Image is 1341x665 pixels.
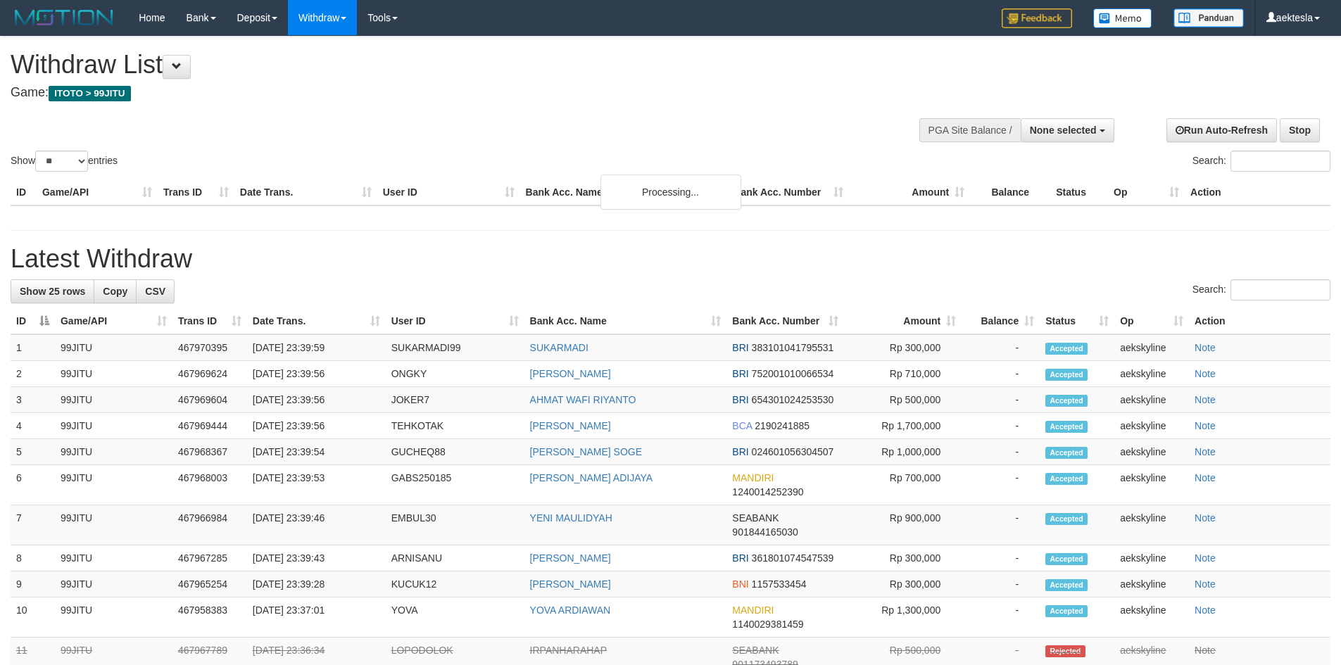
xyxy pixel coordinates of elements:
[172,465,247,505] td: 467968003
[732,368,748,379] span: BRI
[386,597,524,638] td: YOVA
[849,179,970,205] th: Amount
[247,505,386,545] td: [DATE] 23:39:46
[962,571,1040,597] td: -
[11,361,55,387] td: 2
[844,361,962,387] td: Rp 710,000
[11,387,55,413] td: 3
[386,308,524,334] th: User ID: activate to sort column ascending
[35,151,88,172] select: Showentries
[1192,151,1330,172] label: Search:
[386,387,524,413] td: JOKER7
[752,394,834,405] span: Copy 654301024253530 to clipboard
[844,308,962,334] th: Amount: activate to sort column ascending
[962,505,1040,545] td: -
[962,334,1040,361] td: -
[55,308,172,334] th: Game/API: activate to sort column ascending
[962,413,1040,439] td: -
[55,413,172,439] td: 99JITU
[1195,578,1216,590] a: Note
[970,179,1050,205] th: Balance
[962,387,1040,413] td: -
[172,334,247,361] td: 467970395
[1173,8,1244,27] img: panduan.png
[11,279,94,303] a: Show 25 rows
[172,545,247,571] td: 467967285
[962,545,1040,571] td: -
[247,439,386,465] td: [DATE] 23:39:54
[844,545,962,571] td: Rp 300,000
[172,361,247,387] td: 467969624
[1114,439,1189,465] td: aekskyline
[1166,118,1277,142] a: Run Auto-Refresh
[1114,465,1189,505] td: aekskyline
[732,394,748,405] span: BRI
[172,308,247,334] th: Trans ID: activate to sort column ascending
[1045,421,1088,433] span: Accepted
[1230,279,1330,300] input: Search:
[247,361,386,387] td: [DATE] 23:39:56
[386,439,524,465] td: GUCHEQ88
[1045,395,1088,407] span: Accepted
[1093,8,1152,28] img: Button%20Memo.svg
[11,7,118,28] img: MOTION_logo.png
[377,179,520,205] th: User ID
[1045,513,1088,525] span: Accepted
[524,308,727,334] th: Bank Acc. Name: activate to sort column ascending
[37,179,158,205] th: Game/API
[1192,279,1330,300] label: Search:
[55,465,172,505] td: 99JITU
[55,597,172,638] td: 99JITU
[1021,118,1114,142] button: None selected
[172,413,247,439] td: 467969444
[1195,604,1216,616] a: Note
[726,308,844,334] th: Bank Acc. Number: activate to sort column ascending
[11,308,55,334] th: ID: activate to sort column descending
[530,472,653,483] a: [PERSON_NAME] ADIJAYA
[1114,505,1189,545] td: aekskyline
[1030,125,1097,136] span: None selected
[55,505,172,545] td: 99JITU
[732,446,748,457] span: BRI
[732,552,748,564] span: BRI
[11,545,55,571] td: 8
[1045,473,1088,485] span: Accepted
[11,465,55,505] td: 6
[172,597,247,638] td: 467958383
[386,361,524,387] td: ONGKY
[962,361,1040,387] td: -
[752,342,834,353] span: Copy 383101041795531 to clipboard
[530,368,611,379] a: [PERSON_NAME]
[247,308,386,334] th: Date Trans.: activate to sort column ascending
[752,368,834,379] span: Copy 752001010066534 to clipboard
[247,387,386,413] td: [DATE] 23:39:56
[732,578,748,590] span: BNI
[1002,8,1072,28] img: Feedback.jpg
[94,279,137,303] a: Copy
[247,571,386,597] td: [DATE] 23:39:28
[844,505,962,545] td: Rp 900,000
[1045,605,1088,617] span: Accepted
[844,597,962,638] td: Rp 1,300,000
[752,578,807,590] span: Copy 1157533454 to clipboard
[962,597,1040,638] td: -
[1114,308,1189,334] th: Op: activate to sort column ascending
[247,413,386,439] td: [DATE] 23:39:56
[1195,446,1216,457] a: Note
[386,465,524,505] td: GABS250185
[1114,413,1189,439] td: aekskyline
[1045,579,1088,591] span: Accepted
[1114,545,1189,571] td: aekskyline
[732,645,779,656] span: SEABANK
[962,465,1040,505] td: -
[844,439,962,465] td: Rp 1,000,000
[1045,369,1088,381] span: Accepted
[145,286,165,297] span: CSV
[172,439,247,465] td: 467968367
[844,387,962,413] td: Rp 500,000
[1114,571,1189,597] td: aekskyline
[247,334,386,361] td: [DATE] 23:39:59
[247,597,386,638] td: [DATE] 23:37:01
[520,179,729,205] th: Bank Acc. Name
[386,571,524,597] td: KUCUK12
